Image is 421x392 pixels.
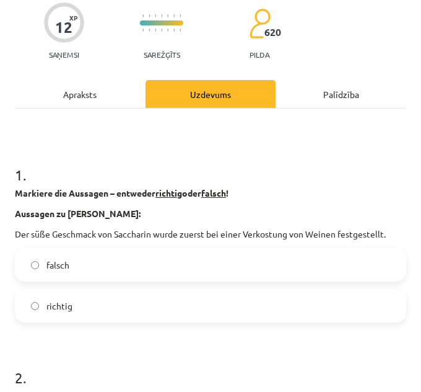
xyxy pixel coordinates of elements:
p: Sarežģīts [144,50,180,59]
h1: 1 . [15,145,406,183]
span: richtig [46,300,72,313]
img: icon-short-line-57e1e144782c952c97e751825c79c345078a6d821885a25fce030b3d8c18986b.svg [180,14,181,17]
u: falsch [201,187,226,198]
p: Saņemsi [44,50,84,59]
div: 12 [55,19,72,36]
img: icon-short-line-57e1e144782c952c97e751825c79c345078a6d821885a25fce030b3d8c18986b.svg [149,29,150,32]
span: falsch [46,259,69,272]
input: richtig [31,302,39,310]
input: falsch [31,261,39,269]
h1: 2 . [15,347,406,386]
img: icon-short-line-57e1e144782c952c97e751825c79c345078a6d821885a25fce030b3d8c18986b.svg [167,14,168,17]
img: icon-short-line-57e1e144782c952c97e751825c79c345078a6d821885a25fce030b3d8c18986b.svg [142,14,144,17]
img: students-c634bb4e5e11cddfef0936a35e636f08e4e9abd3cc4e673bd6f9a4125e45ecb1.svg [249,8,271,39]
div: Palīdzība [276,80,406,108]
img: icon-short-line-57e1e144782c952c97e751825c79c345078a6d821885a25fce030b3d8c18986b.svg [161,29,162,32]
img: icon-short-line-57e1e144782c952c97e751825c79c345078a6d821885a25fce030b3d8c18986b.svg [149,14,150,17]
p: Der süße Geschmack von Saccharin wurde zuerst bei einer Verkostung von Weinen festgestellt. [15,228,406,241]
img: icon-short-line-57e1e144782c952c97e751825c79c345078a6d821885a25fce030b3d8c18986b.svg [161,14,162,17]
u: richtig [155,187,182,198]
img: icon-short-line-57e1e144782c952c97e751825c79c345078a6d821885a25fce030b3d8c18986b.svg [173,14,175,17]
img: icon-short-line-57e1e144782c952c97e751825c79c345078a6d821885a25fce030b3d8c18986b.svg [167,29,168,32]
div: Apraksts [15,80,145,108]
img: icon-short-line-57e1e144782c952c97e751825c79c345078a6d821885a25fce030b3d8c18986b.svg [142,29,144,32]
strong: Aussagen zu [PERSON_NAME]: [15,208,141,219]
p: pilda [250,50,269,59]
img: icon-short-line-57e1e144782c952c97e751825c79c345078a6d821885a25fce030b3d8c18986b.svg [173,29,175,32]
img: icon-short-line-57e1e144782c952c97e751825c79c345078a6d821885a25fce030b3d8c18986b.svg [155,14,156,17]
div: Uzdevums [145,80,276,108]
img: icon-short-line-57e1e144782c952c97e751825c79c345078a6d821885a25fce030b3d8c18986b.svg [155,29,156,32]
span: 620 [264,27,281,38]
span: XP [69,14,77,21]
strong: Markiere die Aussagen – entweder oder ! [15,187,228,198]
img: icon-short-line-57e1e144782c952c97e751825c79c345078a6d821885a25fce030b3d8c18986b.svg [180,29,181,32]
